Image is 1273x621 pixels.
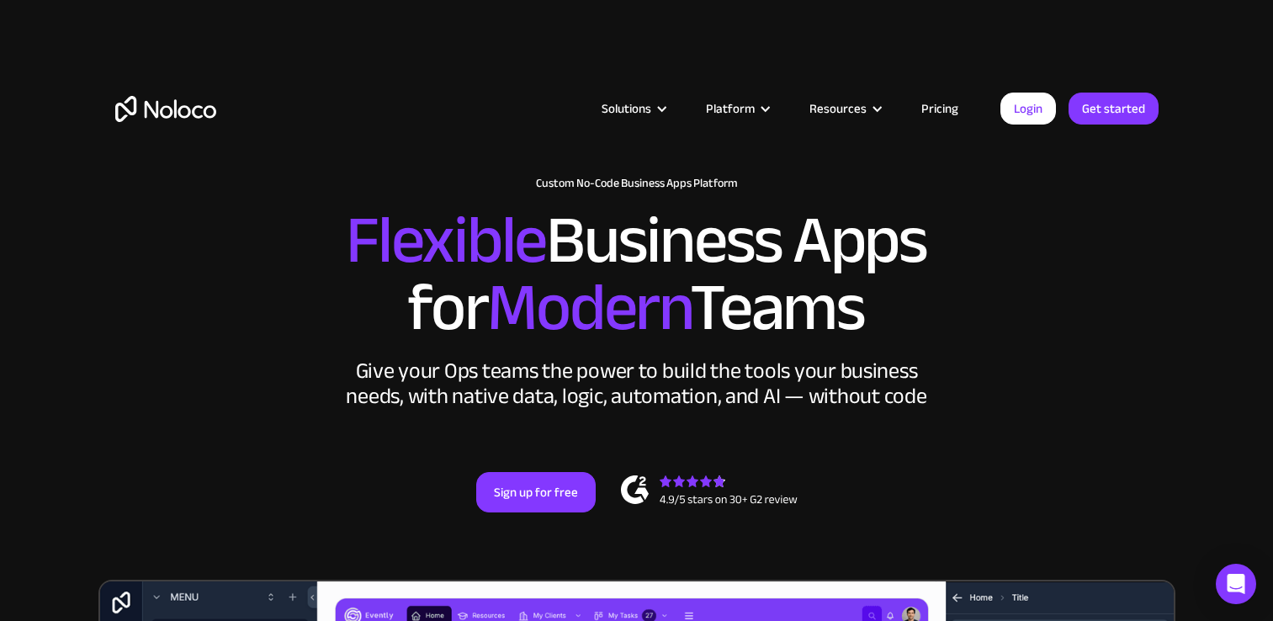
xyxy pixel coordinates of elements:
a: Get started [1069,93,1159,125]
h2: Business Apps for Teams [115,207,1159,342]
span: Flexible [346,178,546,303]
div: Open Intercom Messenger [1216,564,1256,604]
div: Resources [809,98,867,119]
a: Sign up for free [476,472,596,512]
div: Give your Ops teams the power to build the tools your business needs, with native data, logic, au... [342,358,931,409]
div: Resources [788,98,900,119]
a: Pricing [900,98,979,119]
span: Modern [487,245,690,370]
a: Login [1000,93,1056,125]
div: Solutions [581,98,685,119]
div: Platform [685,98,788,119]
a: home [115,96,216,122]
div: Solutions [602,98,651,119]
div: Platform [706,98,755,119]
